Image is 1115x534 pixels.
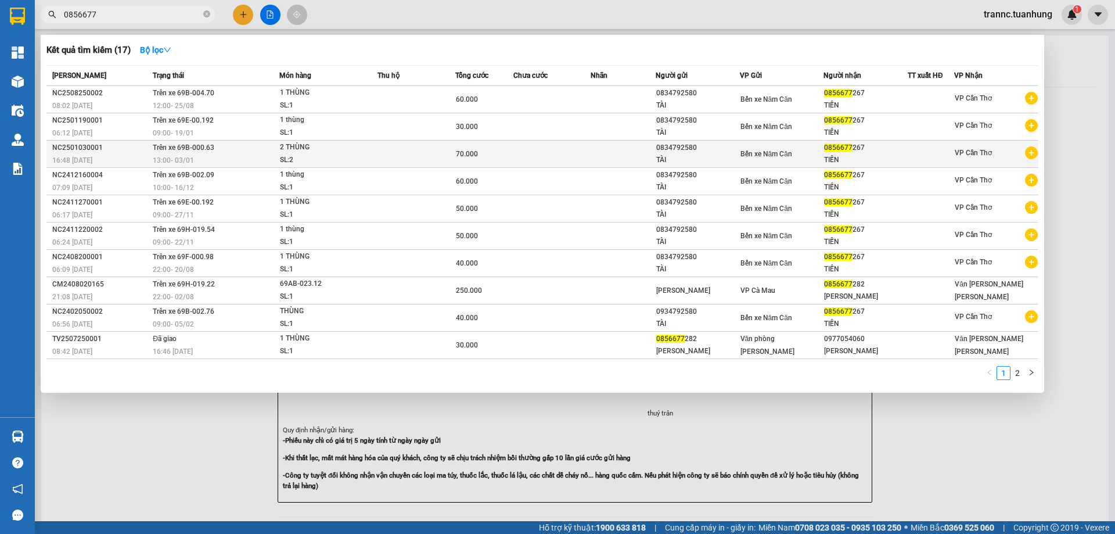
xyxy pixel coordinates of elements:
[656,169,739,181] div: 0834792580
[1025,256,1038,268] span: plus-circle
[279,71,311,80] span: Món hàng
[153,144,214,152] span: Trên xe 69B-000.63
[5,73,164,92] b: GỬI : Bến xe Năm Căn
[153,184,194,192] span: 10:00 - 16/12
[740,286,775,295] span: VP Cà Mau
[12,46,24,59] img: dashboard-icon
[740,71,762,80] span: VP Gửi
[824,87,907,99] div: 267
[12,134,24,146] img: warehouse-icon
[513,71,548,80] span: Chưa cước
[955,335,1023,356] span: Văn [PERSON_NAME] [PERSON_NAME]
[824,251,907,263] div: 267
[153,266,194,274] span: 22:00 - 20/08
[823,71,861,80] span: Người nhận
[824,198,853,206] span: 0856677
[52,71,106,80] span: [PERSON_NAME]
[52,156,92,164] span: 16:48 [DATE]
[955,176,992,184] span: VP Cần Thơ
[163,46,171,54] span: down
[955,258,992,266] span: VP Cần Thơ
[280,236,367,249] div: SL: 1
[12,76,24,88] img: warehouse-icon
[824,333,907,345] div: 0977054060
[280,345,367,358] div: SL: 1
[824,307,853,316] span: 0856677
[656,127,739,139] div: TÀI
[456,177,478,185] span: 60.000
[1025,310,1038,323] span: plus-circle
[456,314,478,322] span: 40.000
[52,196,149,209] div: NC2411270001
[656,71,688,80] span: Người gửi
[740,259,792,267] span: Bến xe Năm Căn
[740,335,794,356] span: Văn phòng [PERSON_NAME]
[131,41,181,59] button: Bộ lọcdown
[67,42,76,52] span: phone
[656,99,739,112] div: TÀI
[52,238,92,246] span: 06:24 [DATE]
[656,335,685,343] span: 0856677
[12,163,24,175] img: solution-icon
[280,250,367,263] div: 1 THÙNG
[824,236,907,248] div: TIẾN
[52,266,92,274] span: 06:09 [DATE]
[1024,366,1038,380] button: right
[824,154,907,166] div: TIẾN
[824,318,907,330] div: TIẾN
[280,263,367,276] div: SL: 1
[656,114,739,127] div: 0834792580
[52,320,92,328] span: 06:56 [DATE]
[456,232,478,240] span: 50.000
[280,181,367,194] div: SL: 1
[656,333,739,345] div: 282
[153,238,194,246] span: 09:00 - 22/11
[153,225,215,234] span: Trên xe 69H-019.54
[153,129,194,137] span: 09:00 - 19/01
[153,335,177,343] span: Đã giao
[52,347,92,356] span: 08:42 [DATE]
[824,345,907,357] div: [PERSON_NAME]
[153,171,214,179] span: Trên xe 69B-002.09
[591,71,607,80] span: Nhãn
[997,366,1010,380] li: 1
[824,142,907,154] div: 267
[824,263,907,275] div: TIẾN
[656,209,739,221] div: TÀI
[656,306,739,318] div: 0934792580
[153,89,214,97] span: Trên xe 69B-004.70
[656,251,739,263] div: 0834792580
[955,94,992,102] span: VP Cần Thơ
[48,10,56,19] span: search
[824,99,907,112] div: TIẾN
[656,181,739,193] div: TÀI
[67,8,164,22] b: [PERSON_NAME]
[52,184,92,192] span: 07:09 [DATE]
[12,483,23,494] span: notification
[52,211,92,219] span: 06:17 [DATE]
[740,205,792,213] span: Bến xe Năm Căn
[377,71,400,80] span: Thu hộ
[824,253,853,261] span: 0856677
[153,156,194,164] span: 13:00 - 03/01
[824,114,907,127] div: 267
[280,141,367,154] div: 2 THÙNG
[740,232,792,240] span: Bến xe Năm Căn
[153,253,214,261] span: Trên xe 69F-000.98
[280,99,367,112] div: SL: 1
[52,333,149,345] div: TV2507250001
[954,71,983,80] span: VP Nhận
[824,89,853,97] span: 0856677
[280,278,367,291] div: 69AB-023.12
[824,171,853,179] span: 0856677
[52,293,92,301] span: 21:08 [DATE]
[824,127,907,139] div: TIẾN
[1025,201,1038,214] span: plus-circle
[5,26,221,40] li: 85 [PERSON_NAME]
[656,196,739,209] div: 0834792580
[824,278,907,291] div: 282
[456,259,478,267] span: 40.000
[740,95,792,103] span: Bến xe Năm Căn
[280,114,367,127] div: 1 thùng
[824,280,853,288] span: 0856677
